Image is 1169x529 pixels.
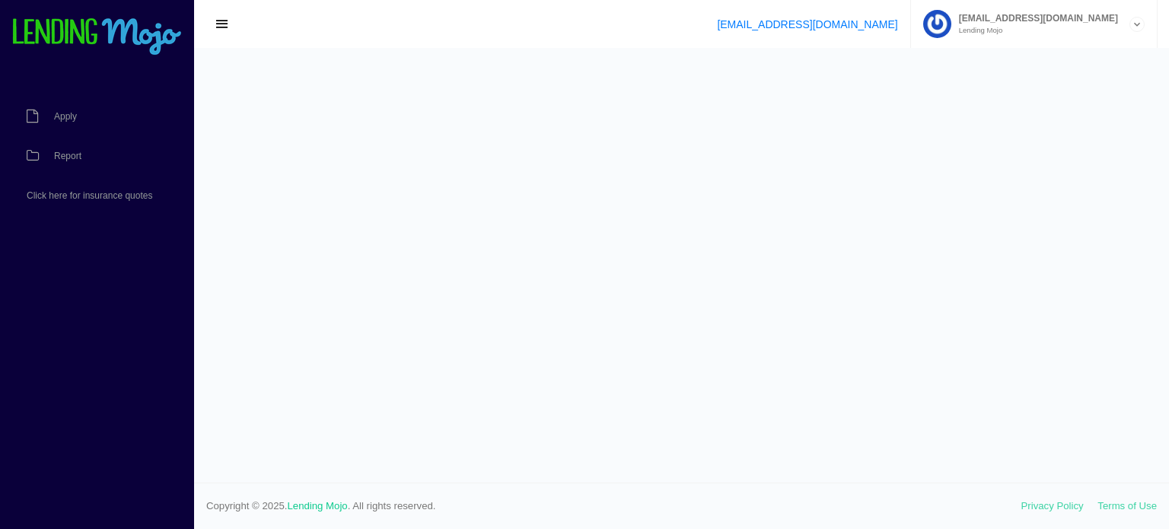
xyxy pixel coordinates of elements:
a: Terms of Use [1097,500,1157,511]
span: Report [54,151,81,161]
a: Lending Mojo [288,500,348,511]
span: [EMAIL_ADDRESS][DOMAIN_NAME] [951,14,1118,23]
img: Profile image [923,10,951,38]
a: [EMAIL_ADDRESS][DOMAIN_NAME] [717,18,897,30]
span: Copyright © 2025. . All rights reserved. [206,499,1021,514]
span: Click here for insurance quotes [27,191,152,200]
a: Privacy Policy [1021,500,1084,511]
small: Lending Mojo [951,27,1118,34]
img: logo-small.png [11,18,183,56]
span: Apply [54,112,77,121]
